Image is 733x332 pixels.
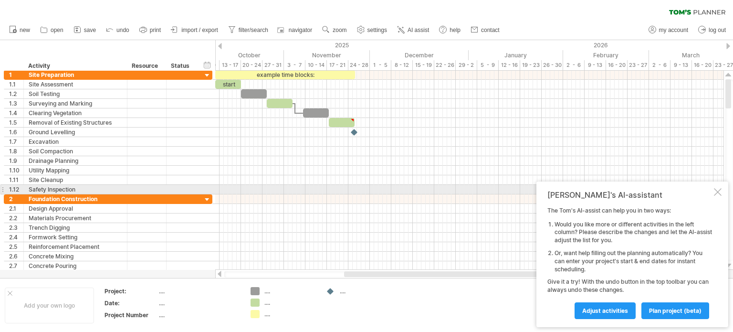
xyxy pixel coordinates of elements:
[585,60,606,70] div: 9 - 13
[563,50,649,60] div: February 2026
[29,99,122,108] div: Surveying and Marking
[499,60,520,70] div: 12 - 16
[348,60,370,70] div: 24 - 28
[226,24,271,36] a: filter/search
[9,99,23,108] div: 1.3
[29,166,122,175] div: Utility Mapping
[9,166,23,175] div: 1.10
[159,287,239,295] div: ....
[29,118,122,127] div: Removal of Existing Structures
[84,27,96,33] span: save
[477,60,499,70] div: 5 - 9
[29,233,122,242] div: Formwork Setting
[367,27,387,33] span: settings
[9,252,23,261] div: 2.6
[9,80,23,89] div: 1.1
[9,156,23,165] div: 1.9
[469,50,563,60] div: January 2026
[29,252,122,261] div: Concrete Mixing
[391,60,413,70] div: 8 - 12
[29,214,122,223] div: Materials Procurement
[264,310,316,318] div: ....
[29,108,122,118] div: Clearing Vegetation
[29,80,122,89] div: Site Assessment
[29,137,122,146] div: Excavation
[284,60,305,70] div: 3 - 7
[171,61,192,71] div: Status
[29,147,122,156] div: Soil Compaction
[582,307,628,314] span: Adjust activities
[456,60,477,70] div: 29 - 2
[150,27,161,33] span: print
[7,24,33,36] a: new
[20,27,30,33] span: new
[71,24,99,36] a: save
[481,27,500,33] span: contact
[649,307,702,314] span: plan project (beta)
[5,288,94,323] div: Add your own logo
[9,70,23,79] div: 1
[264,287,316,295] div: ....
[29,128,122,137] div: Ground Levelling
[185,50,284,60] div: October 2025
[555,221,712,245] li: Would you like more or different activities in the left column? Please describe the changes and l...
[215,70,355,79] div: example time blocks:
[9,233,23,242] div: 2.4
[29,175,122,184] div: Site Cleanup
[370,60,391,70] div: 1 - 5
[547,207,712,319] div: The Tom's AI-assist can help you in two ways: Give it a try! With the undo button in the top tool...
[159,311,239,319] div: ....
[181,27,218,33] span: import / export
[395,24,432,36] a: AI assist
[563,60,585,70] div: 2 - 6
[333,27,346,33] span: zoom
[355,24,390,36] a: settings
[370,50,469,60] div: December 2025
[137,24,164,36] a: print
[29,194,122,203] div: Foundation Construction
[628,60,649,70] div: 23 - 27
[132,61,161,71] div: Resource
[9,223,23,232] div: 2.3
[437,24,463,36] a: help
[659,27,688,33] span: my account
[408,27,429,33] span: AI assist
[696,24,729,36] a: log out
[555,249,712,273] li: Or, want help filling out the planning automatically? You can enter your project's start & end da...
[9,242,23,251] div: 2.5
[168,24,221,36] a: import / export
[9,185,23,194] div: 1.12
[305,60,327,70] div: 10 - 14
[264,299,316,307] div: ....
[104,24,132,36] a: undo
[220,60,241,70] div: 13 - 17
[9,128,23,137] div: 1.6
[468,24,503,36] a: contact
[9,108,23,118] div: 1.4
[9,194,23,203] div: 2
[159,299,239,307] div: ....
[646,24,691,36] a: my account
[105,287,157,295] div: Project:
[29,223,122,232] div: Trench Digging
[29,156,122,165] div: Drainage Planning
[450,27,461,33] span: help
[575,302,636,319] a: Adjust activities
[28,61,122,71] div: Activity
[9,89,23,98] div: 1.2
[38,24,66,36] a: open
[413,60,434,70] div: 15 - 19
[51,27,63,33] span: open
[9,261,23,270] div: 2.7
[434,60,456,70] div: 22 - 26
[542,60,563,70] div: 26 - 30
[9,118,23,127] div: 1.5
[327,60,348,70] div: 17 - 21
[241,60,262,70] div: 20 - 24
[276,24,315,36] a: navigator
[29,204,122,213] div: Design Approval
[215,80,241,89] div: start
[29,89,122,98] div: Soil Testing
[547,190,712,200] div: [PERSON_NAME]'s AI-assistant
[9,204,23,213] div: 2.1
